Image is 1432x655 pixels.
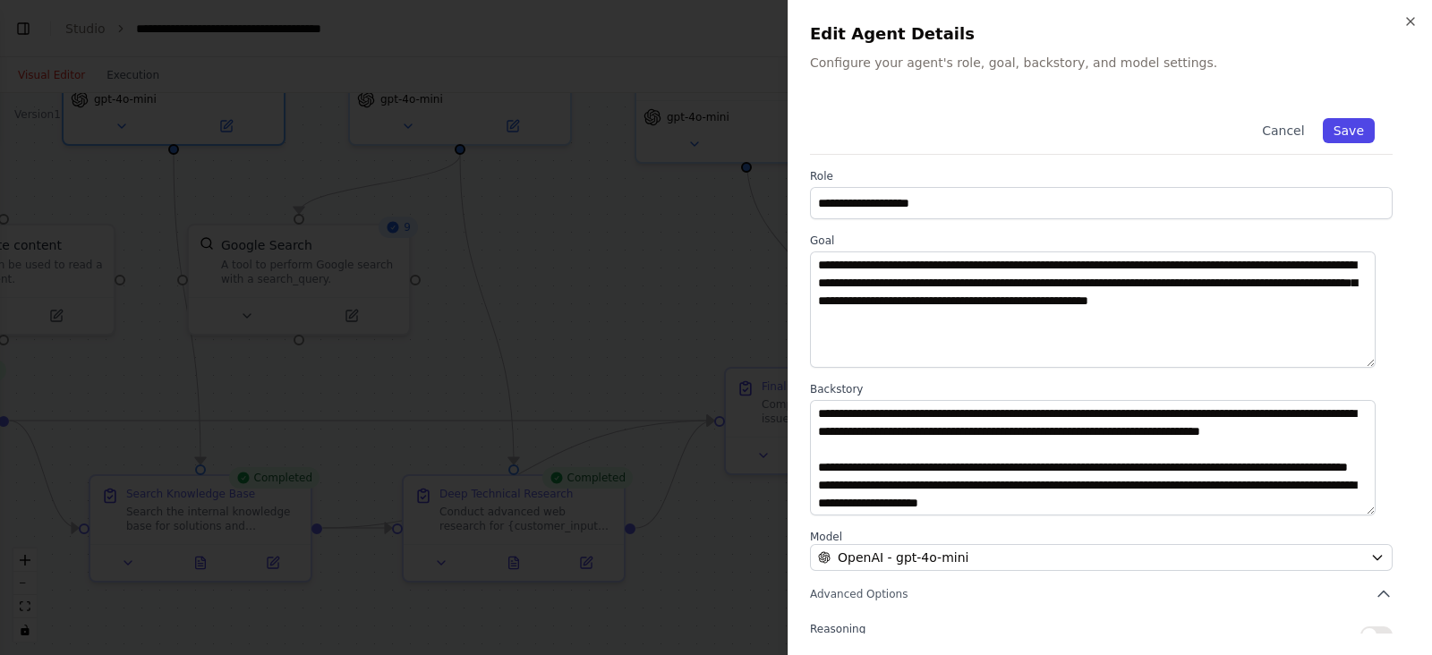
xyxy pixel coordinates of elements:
[810,382,1393,396] label: Backstory
[810,234,1393,248] label: Goal
[1251,118,1315,143] button: Cancel
[810,530,1393,544] label: Model
[810,169,1393,183] label: Role
[810,585,1393,603] button: Advanced Options
[838,549,968,566] span: OpenAI - gpt-4o-mini
[810,587,908,601] span: Advanced Options
[810,54,1411,72] p: Configure your agent's role, goal, backstory, and model settings.
[810,623,865,635] span: Reasoning
[810,544,1393,571] button: OpenAI - gpt-4o-mini
[810,21,1411,47] h2: Edit Agent Details
[1323,118,1375,143] button: Save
